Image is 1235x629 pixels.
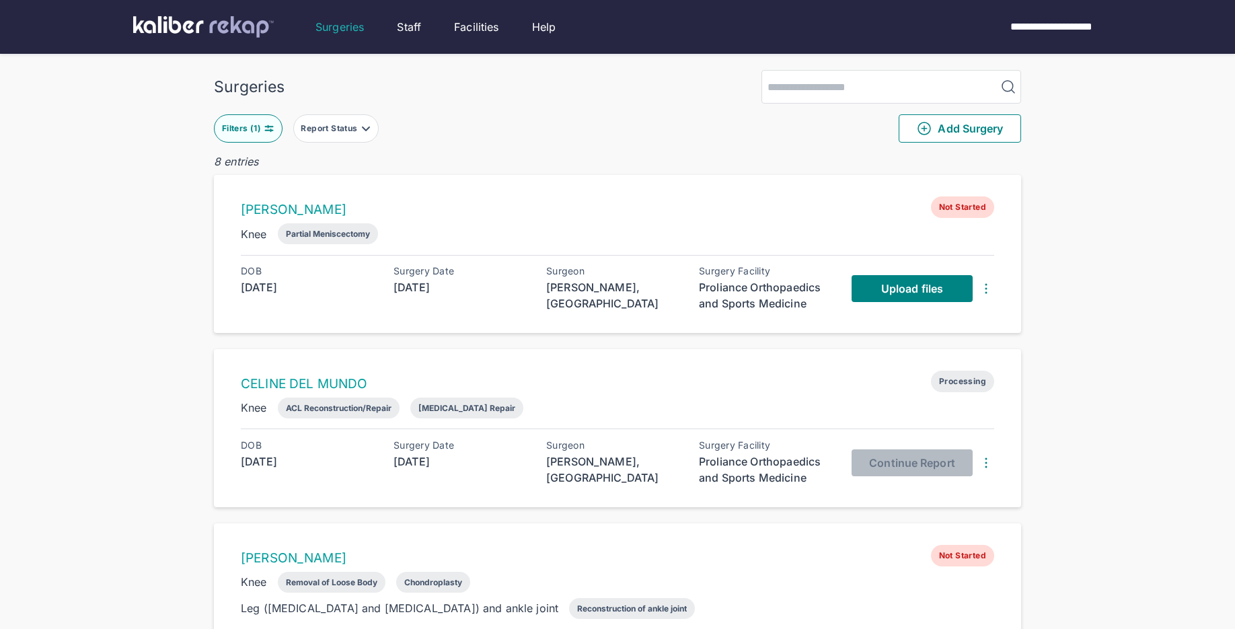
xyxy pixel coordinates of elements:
span: Processing [931,371,994,392]
div: Knee [241,226,267,242]
div: DOB [241,266,375,276]
img: DotsThreeVertical.31cb0eda.svg [978,281,994,297]
div: Surgery Date [394,440,528,451]
div: Knee [241,400,267,416]
div: DOB [241,440,375,451]
span: Add Surgery [916,120,1003,137]
a: Upload files [852,275,973,302]
div: Reconstruction of ankle joint [577,603,687,614]
div: [PERSON_NAME], [GEOGRAPHIC_DATA] [546,453,681,486]
div: Surgeries [214,77,285,96]
div: Surgeon [546,266,681,276]
button: Report Status [293,114,379,143]
div: [PERSON_NAME], [GEOGRAPHIC_DATA] [546,279,681,311]
button: Filters (1) [214,114,283,143]
div: [DATE] [241,279,375,295]
span: Continue Report [869,456,955,470]
a: Surgeries [315,19,364,35]
a: [PERSON_NAME] [241,550,346,566]
a: [PERSON_NAME] [241,202,346,217]
div: Surgeon [546,440,681,451]
div: [DATE] [394,453,528,470]
span: Upload files [881,282,943,295]
span: Not Started [931,545,994,566]
div: Surgery Facility [699,266,833,276]
div: Partial Meniscectomy [286,229,370,239]
div: Filters ( 1 ) [222,123,264,134]
img: faders-horizontal-teal.edb3eaa8.svg [264,123,274,134]
div: [DATE] [241,453,375,470]
img: filter-caret-down-grey.b3560631.svg [361,123,371,134]
div: Knee [241,574,267,590]
a: Staff [397,19,421,35]
div: [MEDICAL_DATA] Repair [418,403,515,413]
div: Proliance Orthopaedics and Sports Medicine [699,453,833,486]
div: 8 entries [214,153,1021,170]
a: CELINE DEL MUNDO [241,376,367,392]
a: Help [532,19,556,35]
div: Proliance Orthopaedics and Sports Medicine [699,279,833,311]
img: PlusCircleGreen.5fd88d77.svg [916,120,932,137]
div: Surgery Date [394,266,528,276]
img: kaliber labs logo [133,16,274,38]
div: [DATE] [394,279,528,295]
div: Surgery Facility [699,440,833,451]
button: Add Surgery [899,114,1021,143]
img: MagnifyingGlass.1dc66aab.svg [1000,79,1016,95]
div: Report Status [301,123,360,134]
button: Continue Report [852,449,973,476]
div: Removal of Loose Body [286,577,377,587]
img: DotsThreeVertical.31cb0eda.svg [978,455,994,471]
span: Not Started [931,196,994,218]
div: Chondroplasty [404,577,462,587]
a: Facilities [454,19,499,35]
div: ACL Reconstruction/Repair [286,403,391,413]
div: Leg ([MEDICAL_DATA] and [MEDICAL_DATA]) and ankle joint [241,600,558,616]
